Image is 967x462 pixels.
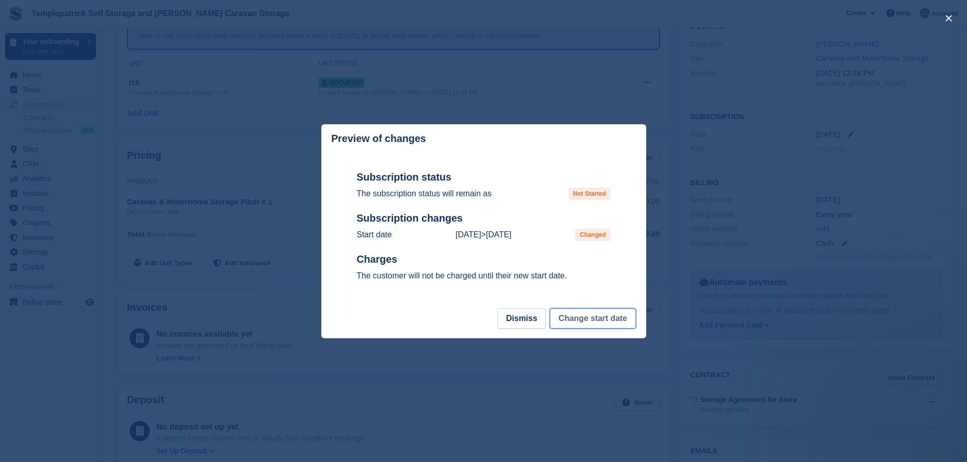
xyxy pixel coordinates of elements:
h2: Subscription status [357,171,611,184]
button: Dismiss [497,308,546,329]
button: Change start date [550,308,636,329]
p: Preview of changes [331,133,426,145]
span: Not Started [569,188,611,200]
h2: Subscription changes [357,212,611,225]
p: The subscription status will remain as [357,188,492,200]
time: 2025-10-31 00:00:00 UTC [486,230,511,239]
p: The customer will not be charged until their new start date. [357,270,611,282]
button: close [941,10,957,26]
p: > [455,229,511,241]
p: Start date [357,229,392,241]
time: 2025-11-01 01:00:00 UTC [455,230,481,239]
h2: Charges [357,253,611,266]
span: Changed [575,229,610,241]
